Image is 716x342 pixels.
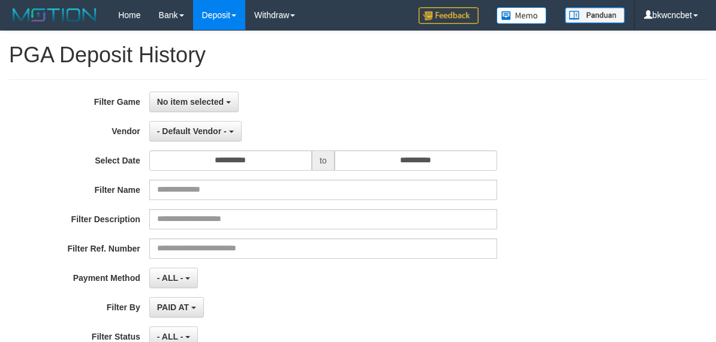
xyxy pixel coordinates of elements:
span: No item selected [157,97,224,107]
h1: PGA Deposit History [9,43,707,67]
button: - Default Vendor - [149,121,242,141]
img: panduan.png [565,7,625,23]
img: MOTION_logo.png [9,6,100,24]
span: - ALL - [157,332,183,341]
span: PAID AT [157,302,189,312]
button: No item selected [149,92,239,112]
span: to [312,150,335,171]
img: Feedback.jpg [419,7,479,24]
span: - ALL - [157,273,183,283]
img: Button%20Memo.svg [497,7,547,24]
button: - ALL - [149,268,198,288]
span: - Default Vendor - [157,126,227,136]
button: PAID AT [149,297,204,317]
